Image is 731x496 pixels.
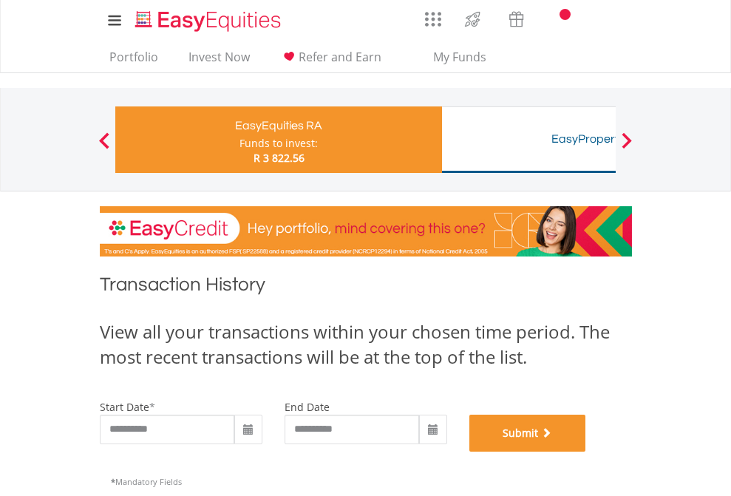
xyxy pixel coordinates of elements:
img: grid-menu-icon.svg [425,11,441,27]
span: My Funds [412,47,509,67]
img: EasyEquities_Logo.png [132,9,287,33]
a: FAQ's and Support [576,4,613,33]
span: R 3 822.56 [254,151,305,165]
div: View all your transactions within your chosen time period. The most recent transactions will be a... [100,319,632,370]
a: Invest Now [183,50,256,72]
h1: Transaction History [100,271,632,305]
div: Funds to invest: [239,136,318,151]
a: Notifications [538,4,576,33]
div: EasyEquities RA [124,115,433,136]
span: Refer and Earn [299,49,381,65]
img: EasyCredit Promotion Banner [100,206,632,257]
a: Portfolio [103,50,164,72]
span: Mandatory Fields [111,476,182,487]
a: AppsGrid [415,4,451,27]
img: thrive-v2.svg [460,7,485,31]
label: start date [100,400,149,414]
a: My Profile [613,4,651,36]
img: vouchers-v2.svg [504,7,528,31]
button: Previous [89,140,119,154]
a: Home page [129,4,287,33]
a: Vouchers [494,4,538,31]
a: Refer and Earn [274,50,387,72]
button: Next [612,140,642,154]
button: Submit [469,415,586,452]
label: end date [285,400,330,414]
